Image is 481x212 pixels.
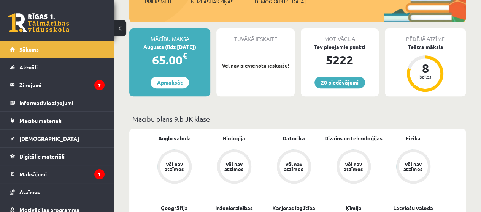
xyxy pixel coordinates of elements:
a: Teātra māksla 8 balles [385,43,466,93]
div: 8 [414,62,437,74]
a: Fizika [406,134,421,142]
a: Sākums [10,41,105,58]
a: Angļu valoda [158,134,191,142]
a: Inženierzinības [215,204,253,212]
a: Ziņojumi7 [10,76,105,94]
a: [DEMOGRAPHIC_DATA] [10,130,105,147]
a: Apmaksāt [151,77,189,88]
span: Mācību materiāli [19,117,62,124]
a: Vēl nav atzīmes [324,149,383,185]
a: Maksājumi1 [10,165,105,183]
div: balles [414,74,437,79]
a: Aktuāli [10,58,105,76]
a: Bioloģija [223,134,245,142]
p: Vēl nav pievienotu ieskaišu! [220,62,291,69]
a: Digitālie materiāli [10,148,105,165]
span: Digitālie materiāli [19,153,65,160]
i: 1 [94,169,105,179]
legend: Ziņojumi [19,76,105,94]
span: Atzīmes [19,188,40,195]
a: Atzīmes [10,183,105,201]
a: Dizains un tehnoloģijas [324,134,383,142]
span: Sākums [19,46,39,53]
div: Vēl nav atzīmes [403,162,424,171]
legend: Maksājumi [19,165,105,183]
div: Mācību maksa [129,28,210,43]
div: 65.00 [129,51,210,69]
div: Pēdējā atzīme [385,28,466,43]
div: Teātra māksla [385,43,466,51]
div: Motivācija [301,28,379,43]
div: Augusts (līdz [DATE]) [129,43,210,51]
div: Vēl nav atzīmes [283,162,305,171]
p: Mācību plāns 9.b JK klase [132,114,463,124]
div: Tev pieejamie punkti [301,43,379,51]
a: Informatīvie ziņojumi [10,94,105,111]
div: Vēl nav atzīmes [343,162,364,171]
a: Rīgas 1. Tālmācības vidusskola [8,13,69,32]
i: 7 [94,80,105,90]
a: Vēl nav atzīmes [264,149,324,185]
a: Ģeogrāfija [161,204,188,212]
a: Karjeras izglītība [272,204,315,212]
span: € [183,50,187,61]
a: Vēl nav atzīmes [383,149,443,185]
span: Aktuāli [19,64,38,71]
a: Vēl nav atzīmes [204,149,264,185]
div: 5222 [301,51,379,69]
div: Tuvākā ieskaite [216,28,294,43]
a: Datorika [283,134,305,142]
a: 20 piedāvājumi [314,77,365,88]
div: Vēl nav atzīmes [224,162,245,171]
div: Vēl nav atzīmes [164,162,185,171]
legend: Informatīvie ziņojumi [19,94,105,111]
span: [DEMOGRAPHIC_DATA] [19,135,79,142]
a: Mācību materiāli [10,112,105,129]
a: Latviešu valoda [393,204,433,212]
a: Ķīmija [346,204,362,212]
a: Vēl nav atzīmes [144,149,204,185]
